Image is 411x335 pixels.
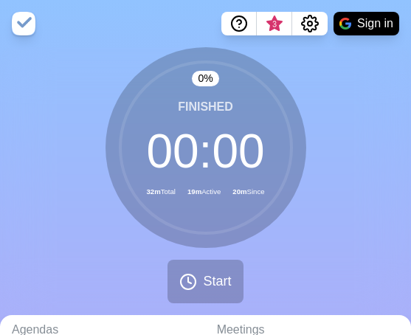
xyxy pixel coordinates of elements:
img: timeblocks logo [12,12,35,35]
span: Start [203,272,231,291]
button: Help [221,12,257,35]
button: What’s new [257,12,292,35]
button: Settings [292,12,328,35]
span: 3 [269,18,280,30]
button: Start [167,260,243,303]
img: google logo [339,18,351,30]
button: Sign in [334,12,399,35]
